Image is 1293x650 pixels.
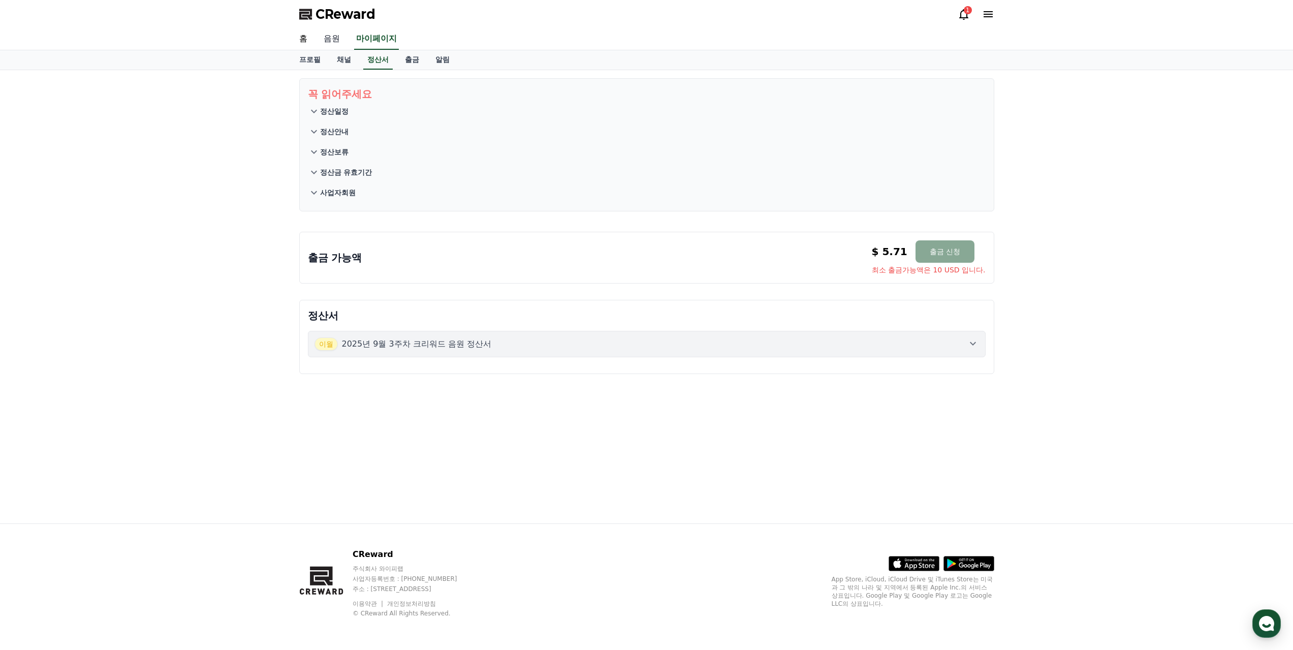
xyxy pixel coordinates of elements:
button: 정산일정 [308,101,986,121]
span: 대화 [93,338,105,346]
p: 주식회사 와이피랩 [353,565,477,573]
p: 주소 : [STREET_ADDRESS] [353,585,477,593]
a: 프로필 [291,50,329,70]
a: 마이페이지 [354,28,399,50]
p: 꼭 읽어주세요 [308,87,986,101]
span: 이월 [314,337,338,351]
button: 사업자회원 [308,182,986,203]
p: 사업자등록번호 : [PHONE_NUMBER] [353,575,477,583]
p: 정산서 [308,308,986,323]
a: 음원 [316,28,348,50]
a: 알림 [427,50,458,70]
p: 2025년 9월 3주차 크리워드 음원 정산서 [342,338,492,350]
a: 이용약관 [353,600,385,607]
span: CReward [316,6,375,22]
a: 정산서 [363,50,393,70]
button: 정산안내 [308,121,986,142]
span: 홈 [32,337,38,346]
a: 채널 [329,50,359,70]
span: 설정 [157,337,169,346]
a: 설정 [131,322,195,348]
p: 사업자회원 [320,188,356,198]
a: 출금 [397,50,427,70]
p: 정산안내 [320,127,349,137]
span: 최소 출금가능액은 10 USD 입니다. [872,265,986,275]
p: © CReward All Rights Reserved. [353,609,477,617]
p: 출금 가능액 [308,251,362,265]
div: 1 [964,6,972,14]
a: 홈 [291,28,316,50]
p: 정산일정 [320,106,349,116]
button: 정산보류 [308,142,986,162]
p: App Store, iCloud, iCloud Drive 및 iTunes Store는 미국과 그 밖의 나라 및 지역에서 등록된 Apple Inc.의 서비스 상표입니다. Goo... [832,575,994,608]
button: 이월 2025년 9월 3주차 크리워드 음원 정산서 [308,331,986,357]
button: 출금 신청 [916,240,974,263]
a: CReward [299,6,375,22]
a: 대화 [67,322,131,348]
p: 정산금 유효기간 [320,167,372,177]
a: 홈 [3,322,67,348]
p: $ 5.71 [872,244,907,259]
a: 1 [958,8,970,20]
p: 정산보류 [320,147,349,157]
button: 정산금 유효기간 [308,162,986,182]
a: 개인정보처리방침 [387,600,436,607]
p: CReward [353,548,477,561]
